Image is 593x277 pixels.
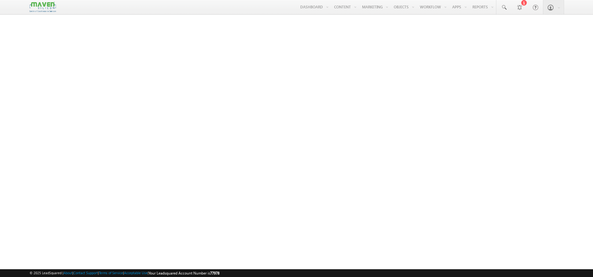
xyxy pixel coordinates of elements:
span: Your Leadsquared Account Number is [149,271,219,275]
a: Contact Support [73,271,98,275]
span: 77978 [210,271,219,275]
img: Custom Logo [30,2,56,12]
a: Acceptable Use [124,271,148,275]
span: © 2025 LeadSquared | | | | | [30,270,219,276]
a: Terms of Service [99,271,123,275]
a: About [63,271,72,275]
